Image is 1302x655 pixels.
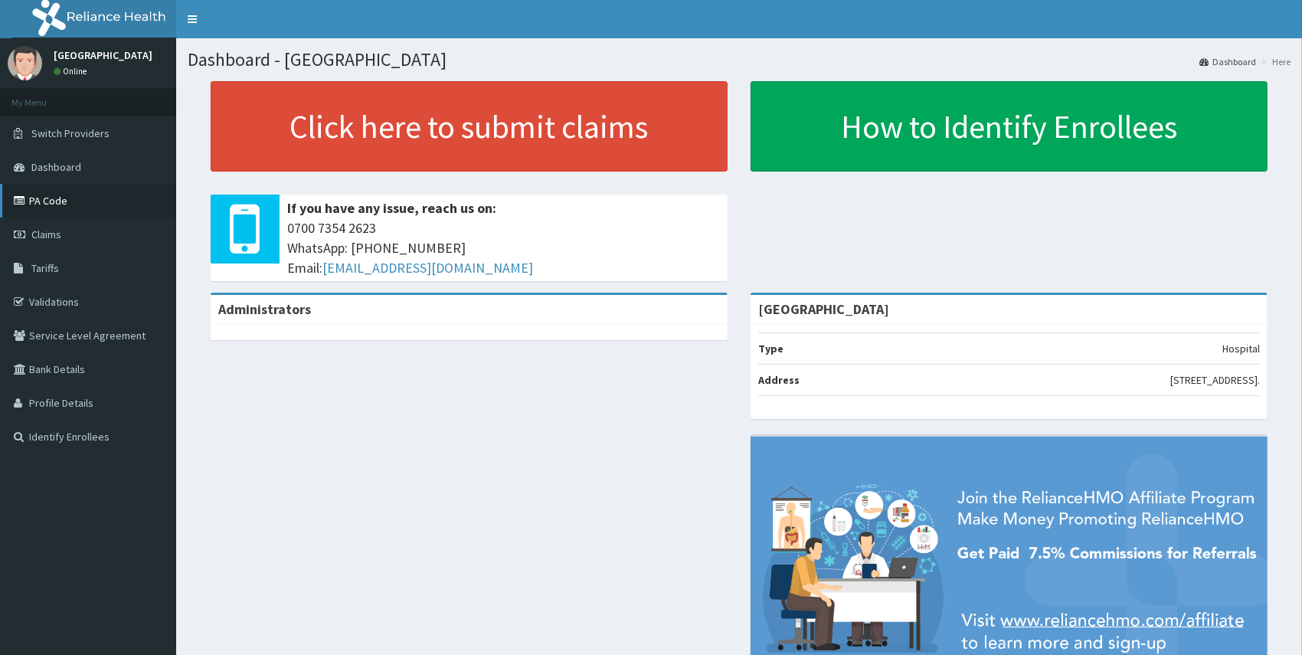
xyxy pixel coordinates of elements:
[218,300,311,318] b: Administrators
[211,81,728,172] a: Click here to submit claims
[31,160,81,174] span: Dashboard
[287,199,496,217] b: If you have any issue, reach us on:
[31,228,61,241] span: Claims
[322,259,533,277] a: [EMAIL_ADDRESS][DOMAIN_NAME]
[1258,55,1291,68] li: Here
[54,66,90,77] a: Online
[54,50,152,61] p: [GEOGRAPHIC_DATA]
[758,300,889,318] strong: [GEOGRAPHIC_DATA]
[758,342,783,355] b: Type
[751,81,1268,172] a: How to Identify Enrollees
[1199,55,1256,68] a: Dashboard
[758,373,800,387] b: Address
[8,46,42,80] img: User Image
[31,126,110,140] span: Switch Providers
[1170,372,1260,388] p: [STREET_ADDRESS].
[1222,341,1260,356] p: Hospital
[31,261,59,275] span: Tariffs
[188,50,1291,70] h1: Dashboard - [GEOGRAPHIC_DATA]
[287,218,720,277] span: 0700 7354 2623 WhatsApp: [PHONE_NUMBER] Email:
